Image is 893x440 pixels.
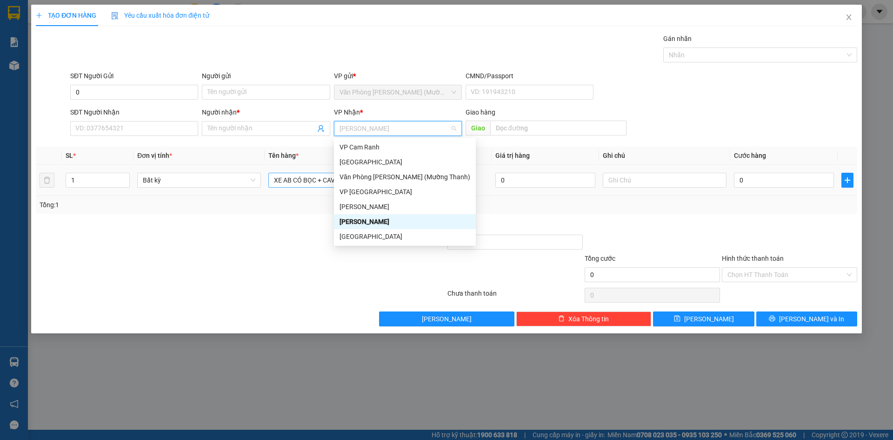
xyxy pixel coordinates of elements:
div: Lê Hồng Phong [334,199,476,214]
span: close [845,14,853,21]
input: 0 [495,173,595,188]
div: Văn Phòng [PERSON_NAME] (Mường Thanh) [340,172,470,182]
span: [PERSON_NAME] [684,314,734,324]
div: VP gửi [334,71,462,81]
img: icon [111,12,119,20]
div: VP Cam Ranh [334,140,476,155]
th: Ghi chú [599,147,730,165]
span: TẠO ĐƠN HÀNG [36,12,96,19]
button: printer[PERSON_NAME] và In [756,311,857,326]
div: [GEOGRAPHIC_DATA] [340,157,470,167]
button: plus [841,173,853,188]
div: VP Cam Ranh [340,142,470,152]
div: [PERSON_NAME] [340,202,470,212]
div: VP [GEOGRAPHIC_DATA] [340,187,470,197]
button: save[PERSON_NAME] [653,311,754,326]
span: VP Nhận [334,108,360,116]
div: CMND/Passport [466,71,593,81]
span: SL [66,152,73,159]
button: [PERSON_NAME] [379,311,514,326]
div: [PERSON_NAME] [340,217,470,227]
span: printer [769,315,775,323]
span: Tên hàng [268,152,299,159]
div: Người nhận [202,107,330,117]
input: Dọc đường [490,121,626,135]
span: Bất kỳ [143,173,255,187]
span: Tổng cước [585,255,615,262]
span: [PERSON_NAME] [422,314,472,324]
span: delete [558,315,565,323]
label: Hình thức thanh toán [722,255,784,262]
span: plus [36,12,42,19]
div: Đà Lạt [334,155,476,169]
label: Gán nhãn [663,35,692,42]
div: Chưa thanh toán [446,288,584,305]
div: SĐT Người Gửi [70,71,198,81]
span: save [674,315,680,323]
div: Người gửi [202,71,330,81]
span: [PERSON_NAME] và In [779,314,844,324]
span: Yêu cầu xuất hóa đơn điện tử [111,12,209,19]
button: deleteXóa Thông tin [516,311,652,326]
span: Đơn vị tính [137,152,172,159]
div: Phạm Ngũ Lão [334,214,476,229]
span: Cước hàng [734,152,766,159]
div: SĐT Người Nhận [70,107,198,117]
span: Giao hàng [466,108,495,116]
div: [GEOGRAPHIC_DATA] [340,231,470,242]
span: Xóa Thông tin [568,314,609,324]
span: Giao [466,121,490,135]
span: Phạm Ngũ Lão [340,122,456,135]
div: VP Ninh Hòa [334,184,476,199]
div: Tổng: 1 [40,200,345,210]
span: user-add [317,125,325,132]
input: VD: Bàn, Ghế [268,173,392,188]
span: plus [842,176,853,184]
span: Giá trị hàng [495,152,530,159]
div: Nha Trang [334,229,476,244]
button: delete [40,173,54,188]
input: Ghi Chú [603,173,726,188]
button: Close [836,5,862,31]
span: Văn Phòng Trần Phú (Mường Thanh) [340,85,456,99]
div: Văn Phòng Trần Phú (Mường Thanh) [334,169,476,184]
